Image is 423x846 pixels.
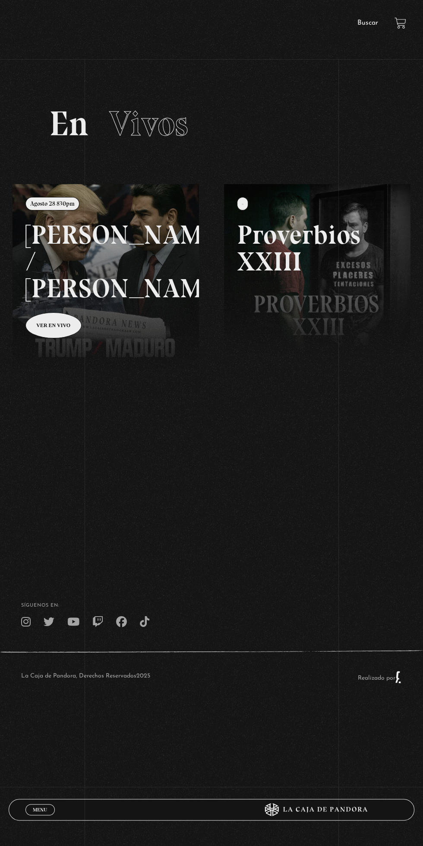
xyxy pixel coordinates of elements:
a: Realizado por [358,675,402,681]
h4: SÍguenos en: [21,603,402,608]
span: Vivos [109,103,188,144]
h2: En [49,106,374,141]
p: La Caja de Pandora, Derechos Reservados 2025 [21,671,150,684]
a: Buscar [357,19,378,26]
a: View your shopping cart [395,17,406,29]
